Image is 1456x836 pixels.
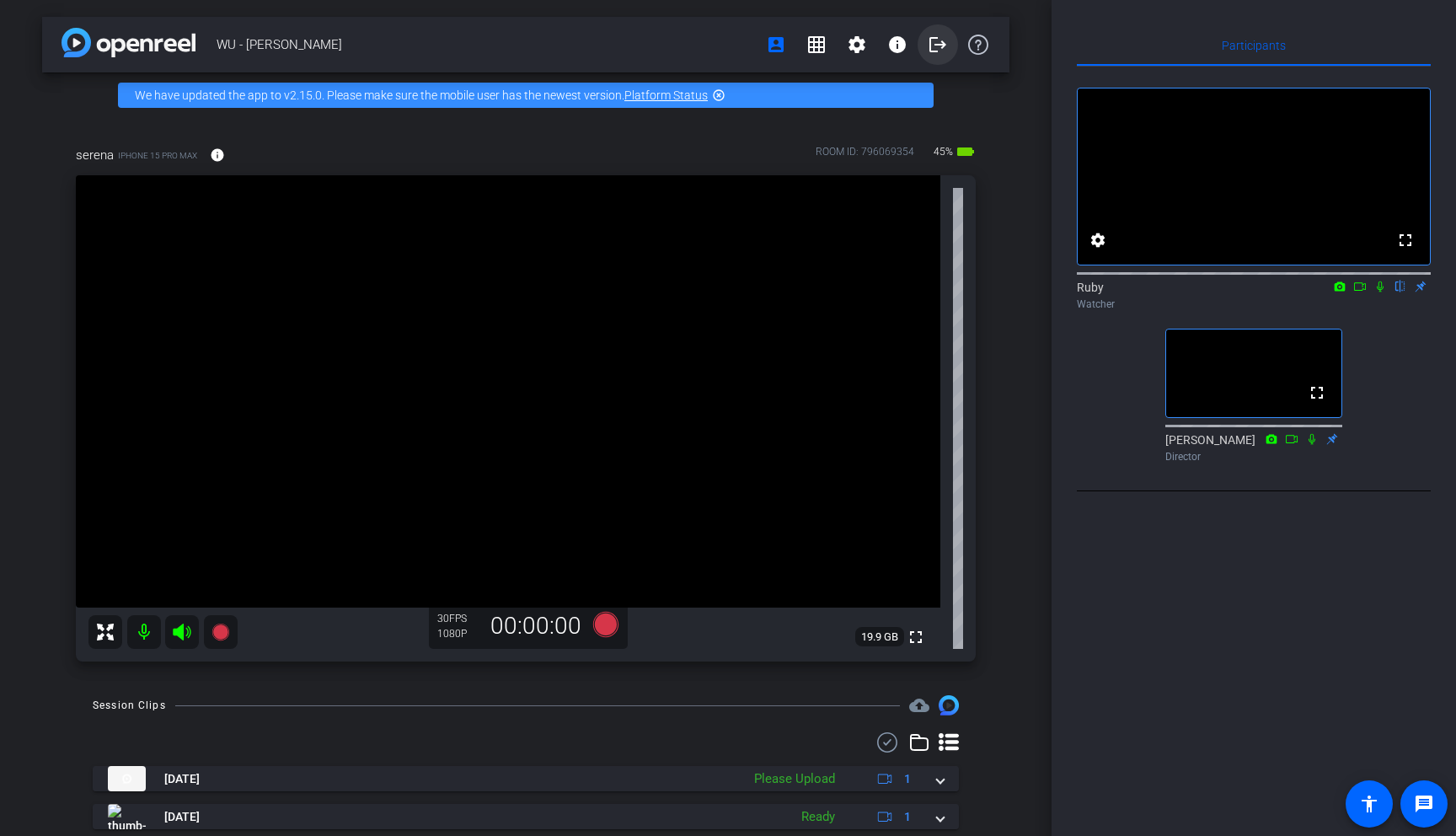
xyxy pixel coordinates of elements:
mat-icon: flip [1390,278,1410,293]
span: Participants [1222,40,1286,51]
mat-icon: info [887,35,907,55]
span: 45% [931,138,955,165]
mat-icon: fullscreen [906,627,926,647]
div: Director [1165,449,1342,464]
mat-icon: logout [928,35,948,55]
img: thumb-nail [108,804,146,829]
span: iPhone 15 Pro Max [118,149,197,162]
mat-icon: battery_std [955,142,976,162]
mat-icon: fullscreen [1395,230,1416,250]
div: Session Clips [93,697,166,714]
mat-icon: fullscreen [1307,383,1327,403]
mat-icon: settings [847,35,867,55]
span: 1 [904,808,911,826]
span: FPS [449,613,467,624]
span: 1 [904,770,911,788]
mat-icon: account_box [766,35,786,55]
span: WU - [PERSON_NAME] [217,28,756,62]
div: Ruby [1077,279,1431,312]
mat-icon: settings [1088,230,1108,250]
div: [PERSON_NAME] [1165,431,1342,464]
mat-expansion-panel-header: thumb-nail[DATE]Ready1 [93,804,959,829]
div: Ready [793,807,843,827]
span: serena [76,146,114,164]
span: [DATE] [164,770,200,788]
mat-icon: highlight_off [712,88,725,102]
div: Watcher [1077,297,1431,312]
mat-icon: cloud_upload [909,695,929,715]
mat-icon: info [210,147,225,163]
span: 19.9 GB [855,627,904,647]
div: Please Upload [746,769,843,789]
span: Destinations for your clips [909,695,929,715]
mat-icon: grid_on [806,35,827,55]
mat-icon: accessibility [1359,794,1379,814]
div: 1080P [437,627,479,640]
img: Session clips [939,695,959,715]
mat-expansion-panel-header: thumb-nail[DATE]Please Upload1 [93,766,959,791]
img: thumb-nail [108,766,146,791]
span: [DATE] [164,808,200,826]
div: ROOM ID: 796069354 [816,144,914,169]
a: Platform Status [624,88,708,102]
div: 00:00:00 [479,612,592,640]
img: app-logo [62,28,195,57]
mat-icon: message [1414,794,1434,814]
div: 30 [437,612,479,625]
div: We have updated the app to v2.15.0. Please make sure the mobile user has the newest version. [118,83,934,108]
